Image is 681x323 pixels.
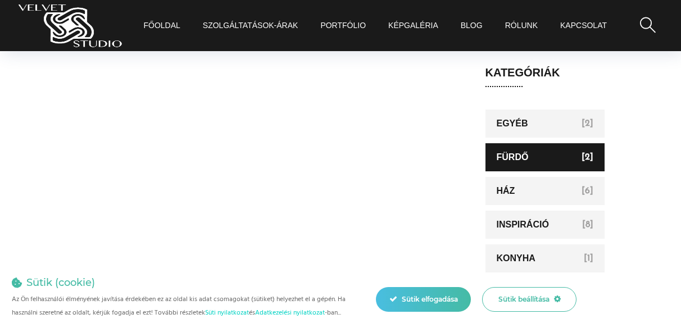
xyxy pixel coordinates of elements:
a: Fürdő [485,143,605,171]
span: [6] [582,186,593,195]
a: Egyéb [485,110,605,138]
span: [2] [582,119,593,128]
h4: Sütik (cookie) [26,276,95,289]
span: [1] [584,254,593,263]
a: Süti nyilatkozat [205,307,249,319]
span: [8] [582,220,593,229]
span: [2] [582,153,593,162]
a: Adatkezelési nyilatkozat [255,307,325,319]
a: Ház [485,177,605,205]
a: Konyha [485,244,605,272]
div: Sütik beállítása [482,287,576,312]
p: Az Ön felhasználói élményének javítása érdekében ez az oldal kis adat csomagokat (sütiket) helyez... [12,293,353,320]
h6: Kategóriák [485,65,605,87]
a: inspiráció [485,211,605,239]
div: Sütik elfogadása [376,287,470,312]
